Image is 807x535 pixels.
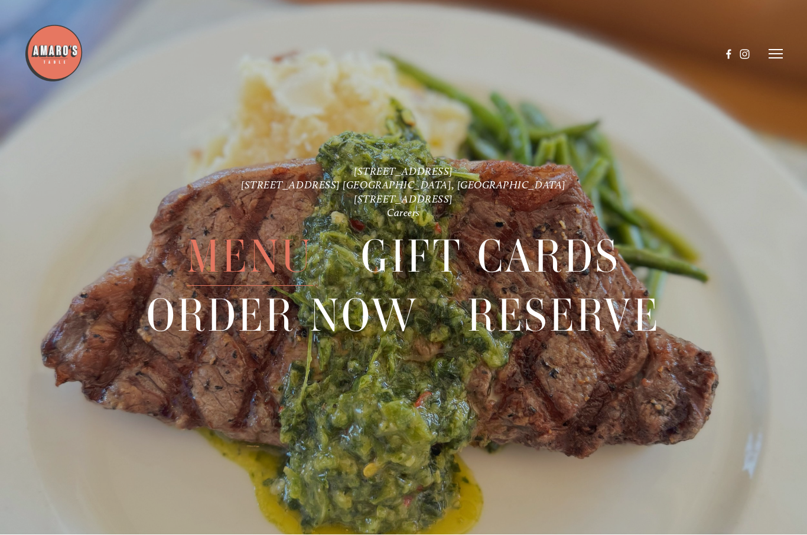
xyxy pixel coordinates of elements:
[467,287,660,345] a: Reserve
[147,287,419,345] span: Order Now
[361,228,620,286] span: Gift Cards
[387,207,420,219] a: Careers
[467,287,660,345] span: Reserve
[147,287,419,345] a: Order Now
[354,193,453,205] a: [STREET_ADDRESS]
[354,165,453,178] a: [STREET_ADDRESS]
[241,179,566,191] a: [STREET_ADDRESS] [GEOGRAPHIC_DATA], [GEOGRAPHIC_DATA]
[361,228,620,286] a: Gift Cards
[187,228,313,286] a: Menu
[24,24,83,83] img: Amaro's Table
[187,228,313,286] span: Menu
